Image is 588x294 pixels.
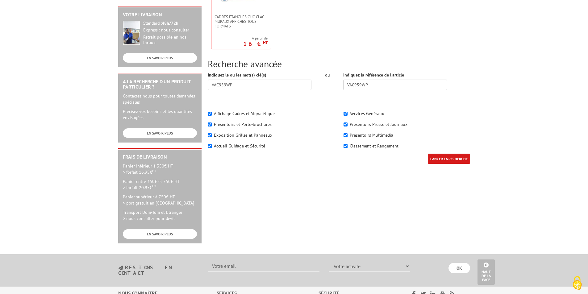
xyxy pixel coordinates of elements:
[123,194,197,206] p: Panier supérieur à 750€ HT
[123,200,194,206] span: > port gratuit en [GEOGRAPHIC_DATA]
[350,132,393,138] label: Présentoirs Multimédia
[123,209,197,222] p: Transport Dom-Tom et Etranger
[123,108,197,121] p: Précisez vos besoins et les quantités envisagées
[344,122,348,126] input: Présentoirs Presse et Journaux
[428,154,470,164] input: LANCER LA RECHERCHE
[243,36,268,41] span: A partir de
[143,35,197,46] div: Retrait possible en nos locaux
[123,216,175,221] span: > nous consulter pour devis
[211,14,271,28] a: Cadres Etanches Clic-Clac muraux affiches tous formats
[208,261,319,271] input: Votre email
[566,273,588,294] button: Cookies (fenêtre modale)
[123,169,156,175] span: > forfait 16.95€
[344,133,348,137] input: Présentoirs Multimédia
[208,122,212,126] input: Présentoirs et Porte-brochures
[344,144,348,148] input: Classement et Rangement
[448,263,470,273] input: OK
[208,133,212,137] input: Exposition Grilles et Panneaux
[123,185,156,190] span: > forfait 20.95€
[350,122,407,127] label: Présentoirs Presse et Journaux
[143,21,197,26] div: Standard :
[214,143,265,149] label: Accueil Guidage et Sécurité
[152,168,156,173] sup: HT
[477,259,495,285] a: Haut de la page
[118,265,199,276] h3: restons en contact
[208,144,212,148] input: Accueil Guidage et Sécurité
[343,72,404,78] label: Indiquez la référence de l'article
[215,14,268,28] span: Cadres Etanches Clic-Clac muraux affiches tous formats
[123,154,197,160] h2: Frais de Livraison
[569,275,585,291] img: Cookies (fenêtre modale)
[118,265,123,271] img: newsletter.jpg
[123,21,140,45] img: widget-livraison.jpg
[350,143,398,149] label: Classement et Rangement
[123,79,197,90] h2: A la recherche d'un produit particulier ?
[162,20,178,26] strong: 48h/72h
[214,122,272,127] label: Présentoirs et Porte-brochures
[123,178,197,191] p: Panier entre 350€ et 750€ HT
[143,27,197,33] div: Express : nous consulter
[344,112,348,116] input: Services Généraux
[243,42,268,46] p: 16 €
[350,111,384,116] label: Services Généraux
[123,93,197,105] p: Contactez-nous pour toutes demandes spéciales
[123,12,197,18] h2: Votre livraison
[123,128,197,138] a: EN SAVOIR PLUS
[208,72,266,78] label: Indiquez le ou les mot(s) clé(s)
[152,184,156,188] sup: HT
[321,72,334,78] div: ou
[208,59,470,69] h2: Recherche avancée
[214,132,272,138] label: Exposition Grilles et Panneaux
[123,163,197,175] p: Panier inférieur à 350€ HT
[214,111,275,116] label: Affichage Cadres et Signalétique
[208,112,212,116] input: Affichage Cadres et Signalétique
[263,40,268,45] sup: HT
[123,53,197,63] a: EN SAVOIR PLUS
[123,229,197,239] a: EN SAVOIR PLUS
